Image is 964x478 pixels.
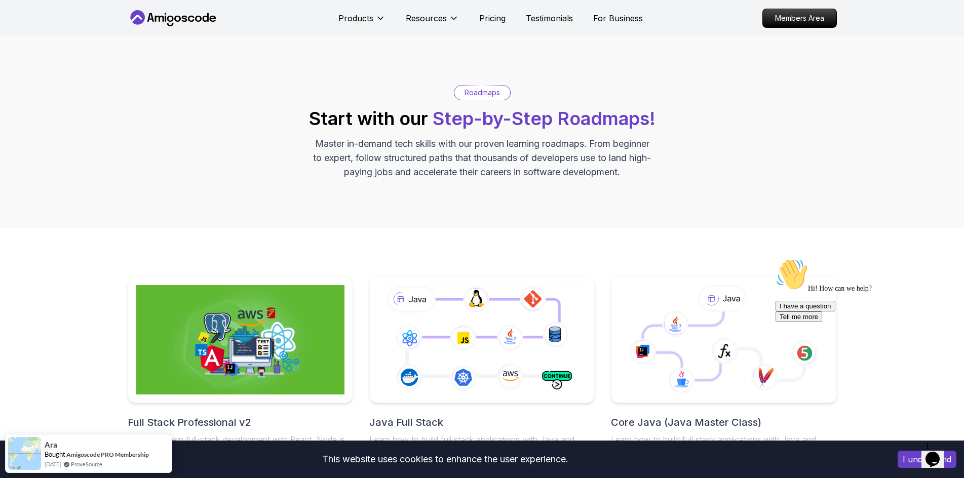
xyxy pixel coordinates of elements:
[309,108,655,129] h2: Start with our
[593,12,643,24] a: For Business
[66,451,149,458] a: Amigoscode PRO Membership
[4,4,36,36] img: :wave:
[128,415,353,429] h2: Full Stack Professional v2
[433,107,655,130] span: Step-by-Step Roadmaps!
[4,4,186,68] div: 👋Hi! How can we help?I have a questionTell me more
[369,276,595,474] a: Java Full StackLearn how to build full stack applications with Java and Spring Boot29 Courses4 Bu...
[406,12,459,32] button: Resources
[526,12,573,24] a: Testimonials
[772,254,954,432] iframe: chat widget
[763,9,836,27] p: Members Area
[4,57,51,68] button: Tell me more
[338,12,373,24] p: Products
[762,9,837,28] a: Members Area
[898,451,956,468] button: Accept cookies
[338,12,385,32] button: Products
[465,88,500,98] p: Roadmaps
[136,285,344,394] img: Full Stack Professional v2
[921,437,954,468] iframe: chat widget
[8,448,882,470] div: This website uses cookies to enhance the user experience.
[71,460,102,468] a: ProveSource
[611,415,836,429] h2: Core Java (Java Master Class)
[45,460,61,468] span: [DATE]
[406,12,447,24] p: Resources
[8,437,41,470] img: provesource social proof notification image
[369,415,595,429] h2: Java Full Stack
[611,276,836,474] a: Core Java (Java Master Class)Learn how to build full stack applications with Java and Spring Boot...
[611,433,836,458] p: Learn how to build full stack applications with Java and Spring Boot
[4,30,100,38] span: Hi! How can we help?
[479,12,506,24] a: Pricing
[369,433,595,458] p: Learn how to build full stack applications with Java and Spring Boot
[45,450,65,458] span: Bought
[128,433,353,470] p: Master modern full-stack development with React, Node.js, TypeScript, and cloud deployment. Build...
[4,47,64,57] button: I have a question
[45,441,57,449] span: Ara
[312,137,652,179] p: Master in-demand tech skills with our proven learning roadmaps. From beginner to expert, follow s...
